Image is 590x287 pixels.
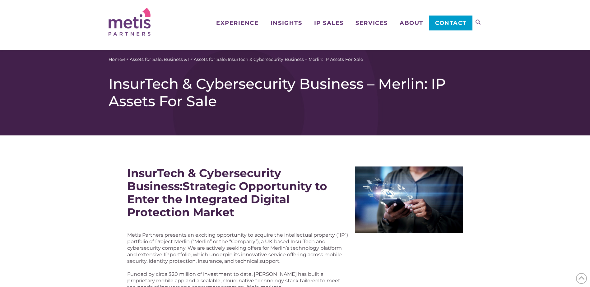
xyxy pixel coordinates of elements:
span: Experience [216,20,258,26]
a: IP Assets for Sale [124,56,161,63]
a: Contact [429,16,472,30]
span: InsurTech & Cybersecurity Business – Merlin: IP Assets For Sale [228,56,363,63]
span: Contact [435,20,467,26]
strong: Strategic Opportunity to Enter the Integrated Digital Protection Market [127,179,327,219]
span: IP Sales [314,20,344,26]
strong: InsurTech & Cybersecurity Business: [127,166,281,193]
img: Metis Partners [109,8,151,36]
span: Services [355,20,388,26]
a: Business & IP Assets for Sale [164,56,225,63]
span: » » » [109,56,363,63]
img: Image [355,166,463,233]
span: About [400,20,423,26]
span: Insights [271,20,302,26]
h1: InsurTech & Cybersecurity Business – Merlin: IP Assets For Sale [109,75,482,110]
p: Metis Partners presents an exciting opportunity to acquire the intellectual property (“IP”) portf... [127,232,349,264]
a: Home [109,56,122,63]
span: Back to Top [576,273,587,284]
